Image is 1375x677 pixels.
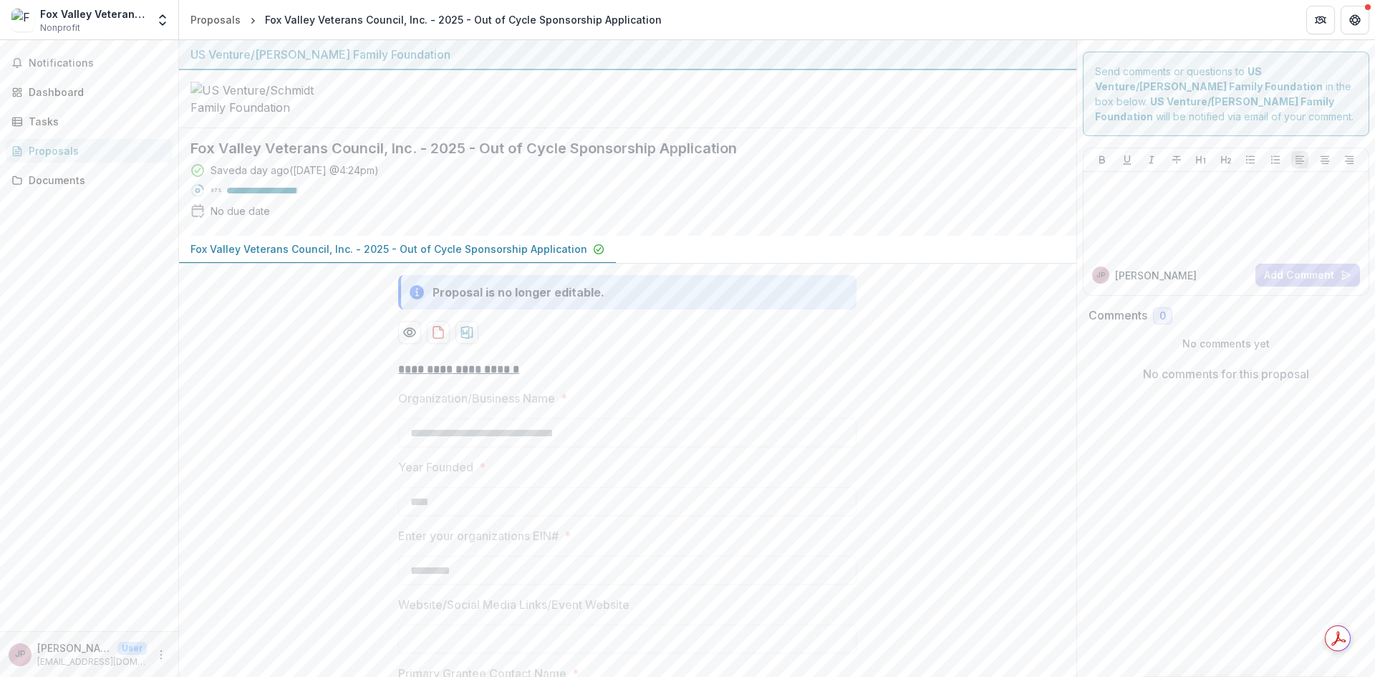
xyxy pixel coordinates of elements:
button: Align Center [1316,151,1333,168]
button: Notifications [6,52,173,75]
button: Align Left [1291,151,1308,168]
p: No comments yet [1089,336,1364,351]
p: Organization/Business Name [398,390,555,407]
div: Proposals [190,12,241,27]
div: Saved a day ago ( [DATE] @ 4:24pm ) [211,163,379,178]
button: Strike [1168,151,1185,168]
a: Documents [6,168,173,192]
div: Tasks [29,114,161,129]
button: Heading 2 [1217,151,1235,168]
p: Fox Valley Veterans Council, Inc. - 2025 - Out of Cycle Sponsorship Application [190,241,587,256]
div: Dashboard [29,85,161,100]
p: Year Founded [398,458,473,476]
button: Bold [1094,151,1111,168]
p: No comments for this proposal [1143,365,1309,383]
button: More [153,646,170,663]
button: Heading 1 [1192,151,1210,168]
a: Tasks [6,110,173,133]
h2: Comments [1089,309,1147,322]
button: Open entity switcher [153,6,173,34]
div: Proposals [29,143,161,158]
span: Nonprofit [40,21,80,34]
button: Bullet List [1242,151,1259,168]
div: No due date [211,203,270,219]
div: US Venture/[PERSON_NAME] Family Foundation [190,46,1065,63]
div: Proposal is no longer editable. [433,284,604,301]
button: Partners [1306,6,1335,34]
div: Send comments or questions to in the box below. will be notified via email of your comment. [1083,52,1370,136]
strong: US Venture/[PERSON_NAME] Family Foundation [1095,95,1334,123]
a: Proposals [185,9,246,30]
div: Fox Valley Veterans Council, Inc. - 2025 - Out of Cycle Sponsorship Application [265,12,662,27]
a: Dashboard [6,80,173,104]
p: User [117,642,147,655]
span: Notifications [29,57,167,69]
nav: breadcrumb [185,9,667,30]
p: Enter your organizations EIN# [398,527,559,544]
button: download-proposal [455,321,478,344]
img: US Venture/Schmidt Family Foundation [190,82,334,116]
h2: Fox Valley Veterans Council, Inc. - 2025 - Out of Cycle Sponsorship Application [190,140,1042,157]
p: [PERSON_NAME] [1115,268,1197,283]
button: download-proposal [427,321,450,344]
p: [PERSON_NAME] [37,640,112,656]
p: 97 % [211,186,221,196]
button: Add Comment [1255,264,1360,287]
p: Website/Social Media Links/Event Website [398,596,629,613]
img: Fox Valley Veterans Council, Inc. [11,9,34,32]
button: Underline [1119,151,1136,168]
button: Align Right [1341,151,1358,168]
div: Jonathan Pylypiv [1096,272,1105,279]
button: Get Help [1341,6,1369,34]
button: Preview f81117c7-d726-4709-9928-af1dd125ec84-0.pdf [398,321,421,344]
button: Ordered List [1267,151,1284,168]
p: [EMAIL_ADDRESS][DOMAIN_NAME] [37,656,147,668]
span: 0 [1159,310,1166,322]
div: Jonathan Pylypiv [15,650,26,659]
button: Italicize [1143,151,1160,168]
a: Proposals [6,139,173,163]
div: Documents [29,173,161,188]
div: Fox Valley Veterans Council, Inc. [40,6,147,21]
